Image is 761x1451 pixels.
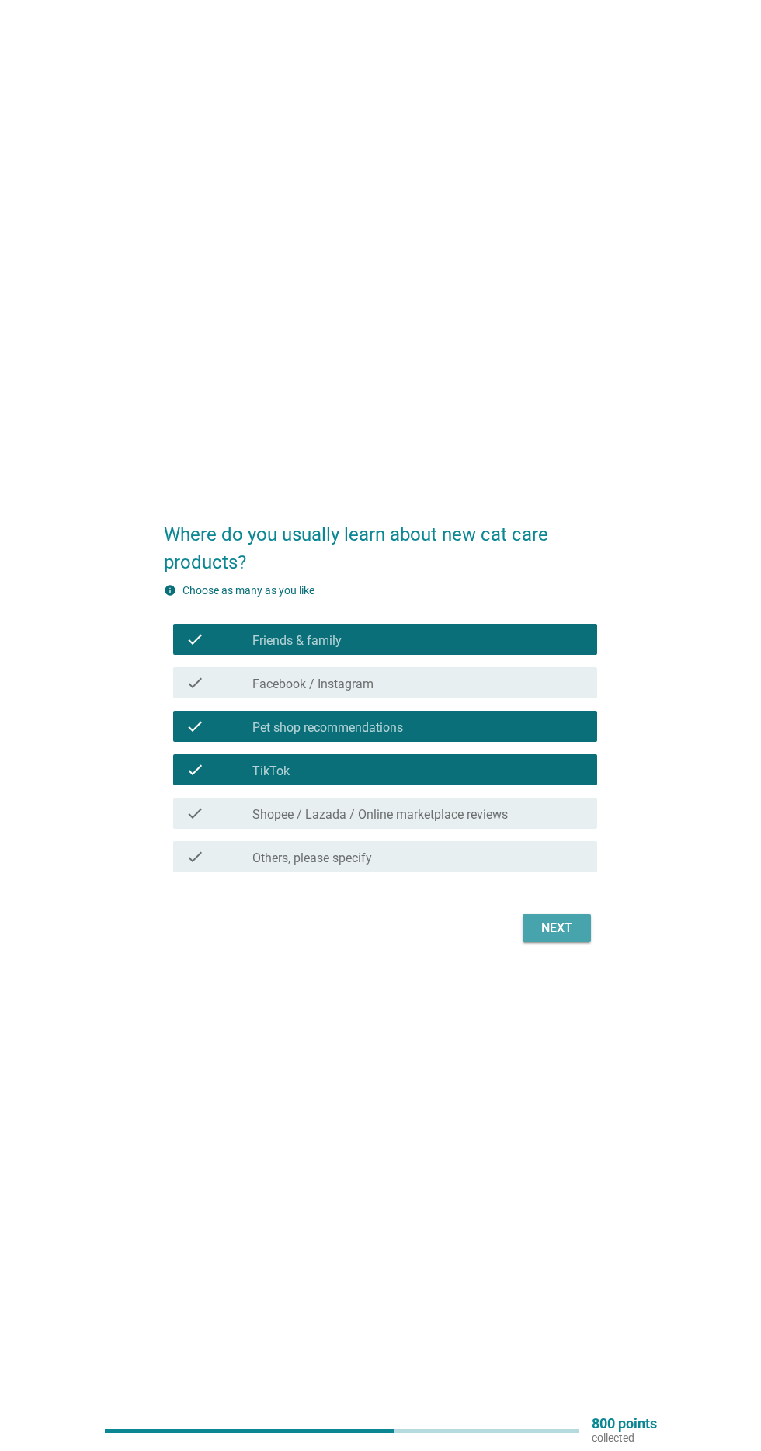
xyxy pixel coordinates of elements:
label: Pet shop recommendations [252,720,403,736]
button: Next [523,914,591,942]
i: check [186,630,204,649]
div: Next [535,919,579,938]
p: collected [592,1431,657,1445]
i: check [186,760,204,779]
i: info [164,584,176,597]
h2: Where do you usually learn about new cat care products? [164,505,596,576]
label: Choose as many as you like [182,584,314,597]
i: check [186,804,204,823]
label: Facebook / Instagram [252,677,374,692]
label: Others, please specify [252,851,372,866]
i: check [186,717,204,736]
label: Shopee / Lazada / Online marketplace reviews [252,807,508,823]
label: Friends & family [252,633,342,649]
i: check [186,847,204,866]
label: TikTok [252,764,290,779]
i: check [186,673,204,692]
p: 800 points [592,1417,657,1431]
